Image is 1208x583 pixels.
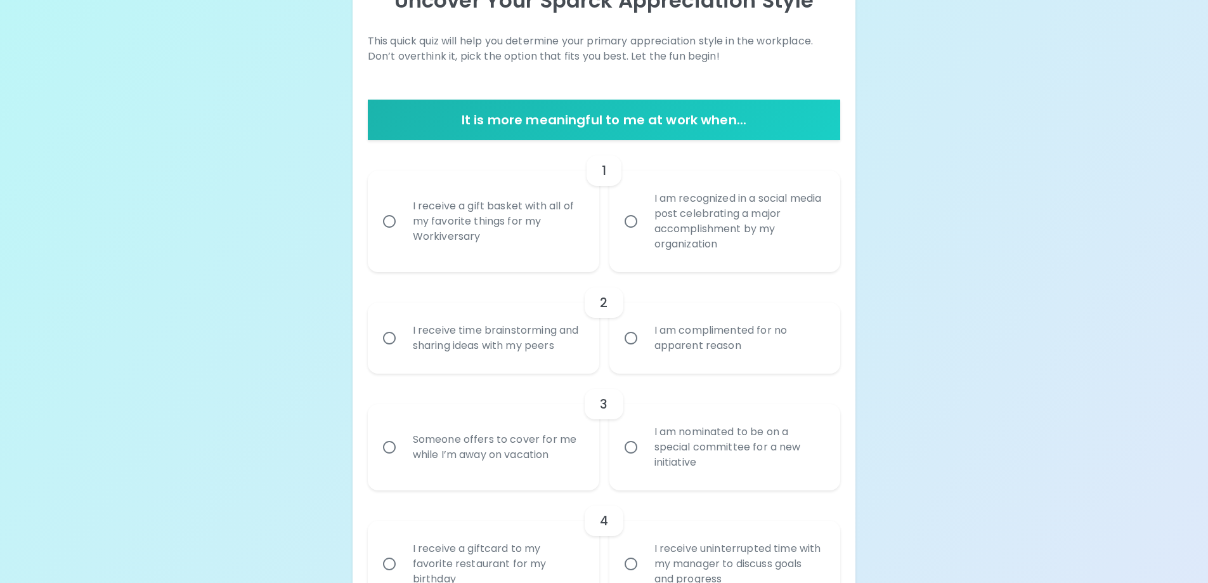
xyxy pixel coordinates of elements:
div: choice-group-check [368,374,841,490]
h6: 3 [600,394,607,414]
h6: It is more meaningful to me at work when... [373,110,836,130]
div: I receive a gift basket with all of my favorite things for my Workiversary [403,183,592,259]
div: choice-group-check [368,272,841,374]
div: Someone offers to cover for me while I’m away on vacation [403,417,592,478]
h6: 4 [600,511,608,531]
p: This quick quiz will help you determine your primary appreciation style in the workplace. Don’t o... [368,34,841,64]
div: I receive time brainstorming and sharing ideas with my peers [403,308,592,369]
div: I am nominated to be on a special committee for a new initiative [644,409,834,485]
div: I am recognized in a social media post celebrating a major accomplishment by my organization [644,176,834,267]
div: I am complimented for no apparent reason [644,308,834,369]
div: choice-group-check [368,140,841,272]
h6: 1 [602,160,606,181]
h6: 2 [600,292,607,313]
